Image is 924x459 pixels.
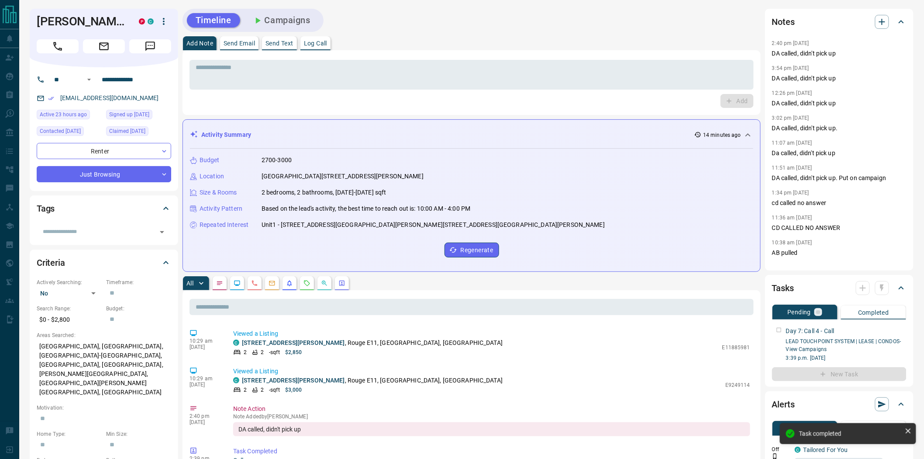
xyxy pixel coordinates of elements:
[772,223,907,233] p: CD CALLED NO ANSWER
[772,149,907,158] p: Da called, didn't pick up
[445,243,499,257] button: Regenerate
[285,386,302,394] p: $3,000
[190,376,220,382] p: 10:29 am
[139,18,145,24] div: property.ca
[772,49,907,58] p: DA called, didn't pick up
[37,252,171,273] div: Criteria
[84,74,94,85] button: Open
[37,39,79,53] span: Call
[200,220,248,229] p: Repeated Interest
[244,13,319,28] button: Campaigns
[772,215,812,221] p: 11:36 am [DATE]
[244,386,247,394] p: 2
[772,174,907,183] p: DA called, didn't pick up. Put on campaign
[772,40,809,46] p: 2:40 pm [DATE]
[216,280,223,287] svg: Notes
[109,127,145,136] span: Claimed [DATE]
[37,166,171,182] div: Just Browsing
[321,280,328,287] svg: Opportunities
[772,264,809,271] p: 1:41 pm [DATE]
[224,40,255,46] p: Send Email
[200,188,237,197] p: Size & Rooms
[303,280,310,287] svg: Requests
[190,419,220,425] p: [DATE]
[786,327,834,336] p: Day 7: Call 4 - Call
[251,280,258,287] svg: Calls
[37,305,102,313] p: Search Range:
[83,39,125,53] span: Email
[190,382,220,388] p: [DATE]
[772,140,812,146] p: 11:07 am [DATE]
[772,240,812,246] p: 10:38 am [DATE]
[201,130,251,139] p: Activity Summary
[772,281,794,295] h2: Tasks
[106,305,171,313] p: Budget:
[37,198,171,219] div: Tags
[233,377,239,383] div: condos.ca
[156,226,168,238] button: Open
[772,397,795,411] h2: Alerts
[304,40,327,46] p: Log Call
[269,348,280,356] p: - sqft
[772,278,907,299] div: Tasks
[48,95,54,101] svg: Email Verified
[190,413,220,419] p: 2:40 pm
[262,204,470,213] p: Based on the lead's activity, the best time to reach out is: 10:00 AM - 4:00 PM
[772,445,790,453] p: Off
[37,126,102,139] div: Wed Aug 13 2025
[233,422,750,436] div: DA called, didn't pick up
[262,172,424,181] p: [GEOGRAPHIC_DATA][STREET_ADDRESS][PERSON_NAME]
[261,386,264,394] p: 2
[233,340,239,346] div: condos.ca
[129,39,171,53] span: Message
[772,115,809,121] p: 3:02 pm [DATE]
[200,172,224,181] p: Location
[186,280,193,286] p: All
[37,286,102,300] div: No
[703,131,741,139] p: 14 minutes ago
[106,126,171,139] div: Fri Apr 12 2024
[148,18,154,24] div: condos.ca
[40,110,87,119] span: Active 23 hours ago
[37,202,55,216] h2: Tags
[37,313,102,327] p: $0 - $2,800
[261,348,264,356] p: 2
[190,344,220,350] p: [DATE]
[269,386,280,394] p: - sqft
[244,348,247,356] p: 2
[772,74,907,83] p: DA called, didn't pick up
[788,309,811,315] p: Pending
[37,278,102,286] p: Actively Searching:
[772,90,812,96] p: 12:26 pm [DATE]
[338,280,345,287] svg: Agent Actions
[234,280,241,287] svg: Lead Browsing Activity
[190,338,220,344] p: 10:29 am
[37,430,102,438] p: Home Type:
[858,309,889,316] p: Completed
[772,124,907,133] p: DA called, didn't pick up.
[772,15,795,29] h2: Notes
[772,190,809,196] p: 1:34 pm [DATE]
[37,404,171,412] p: Motivation:
[772,11,907,32] div: Notes
[109,110,149,119] span: Signed up [DATE]
[242,376,503,385] p: , Rouge E11, [GEOGRAPHIC_DATA], [GEOGRAPHIC_DATA]
[242,339,345,346] a: [STREET_ADDRESS][PERSON_NAME]
[772,99,907,108] p: DA called, didn't pick up
[233,414,750,420] p: Note Added by [PERSON_NAME]
[772,65,809,71] p: 3:54 pm [DATE]
[722,344,750,351] p: E11885981
[242,338,503,348] p: , Rouge E11, [GEOGRAPHIC_DATA], [GEOGRAPHIC_DATA]
[186,40,213,46] p: Add Note
[200,156,220,165] p: Budget
[40,127,81,136] span: Contacted [DATE]
[786,338,901,352] a: LEAD TOUCHPOINT SYSTEM | LEASE | CONDOS- View Campaigns
[106,430,171,438] p: Min Size:
[286,280,293,287] svg: Listing Alerts
[262,156,292,165] p: 2700-3000
[37,256,65,270] h2: Criteria
[772,248,907,257] p: AB pulled
[265,40,293,46] p: Send Text
[799,430,901,437] div: Task completed
[262,220,605,229] p: Unit1 - [STREET_ADDRESS][GEOGRAPHIC_DATA][PERSON_NAME][STREET_ADDRESS][GEOGRAPHIC_DATA][PERSON_NAME]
